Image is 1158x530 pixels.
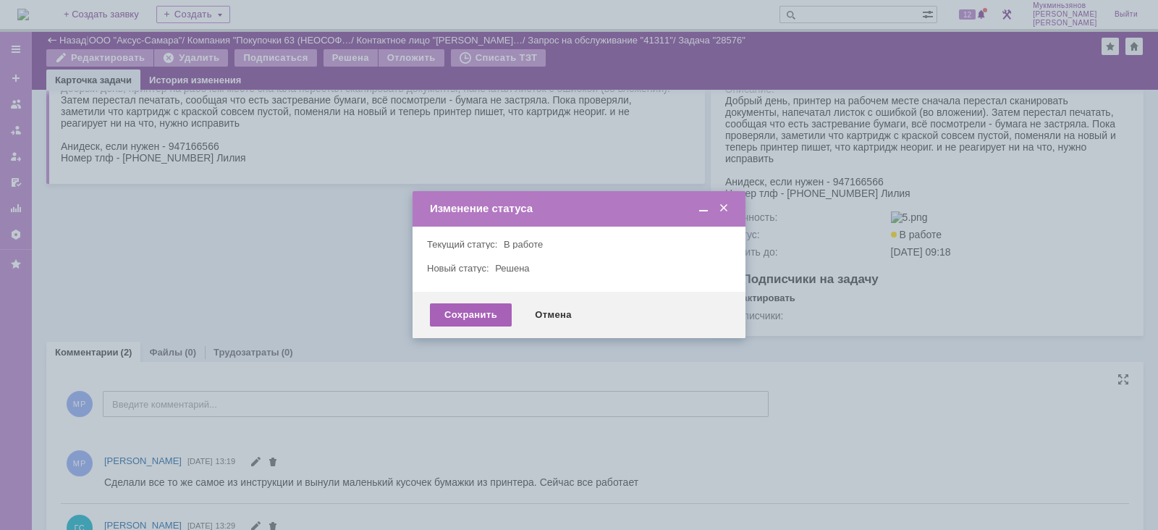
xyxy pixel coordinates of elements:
[696,202,711,215] span: Свернуть (Ctrl + M)
[427,263,489,274] label: Новый статус:
[495,263,529,274] span: Решена
[504,239,543,250] span: В работе
[717,202,731,215] span: Закрыть
[427,239,497,250] label: Текущий статус:
[430,202,731,215] div: Изменение статуса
